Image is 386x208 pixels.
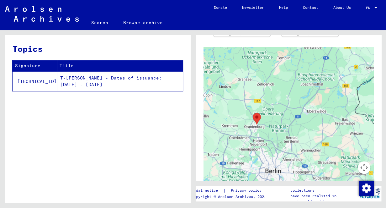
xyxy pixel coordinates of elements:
a: Legal notice [192,187,223,194]
img: Change consent [359,181,374,196]
td: [TECHNICAL_ID] [13,71,57,91]
a: Search [84,15,116,30]
a: DocID: 4102641 ([PERSON_NAME]) [282,28,310,36]
button: Commandes de la caméra de la carte [358,161,370,174]
div: Sachsenhausen Concentration Camp [253,113,261,124]
a: Privacy policy [226,187,269,194]
p: The Arolsen Archives online collections [290,182,358,193]
a: DocID: 4102641 ([PERSON_NAME]) [214,28,242,36]
p: Copyright © Arolsen Archives, 2021 [192,194,269,200]
h3: Topics [13,43,182,55]
p: have been realized in partnership with [290,193,358,205]
th: Title [57,60,183,71]
img: yv_logo.png [358,185,382,201]
img: Arolsen_neg.svg [5,6,79,22]
div: | [192,187,269,194]
td: T-[PERSON_NAME] - Dates of issuance: [DATE] - [DATE] [57,71,183,91]
th: Signature [13,60,57,71]
a: Browse archive [116,15,170,30]
span: EN [366,6,373,10]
